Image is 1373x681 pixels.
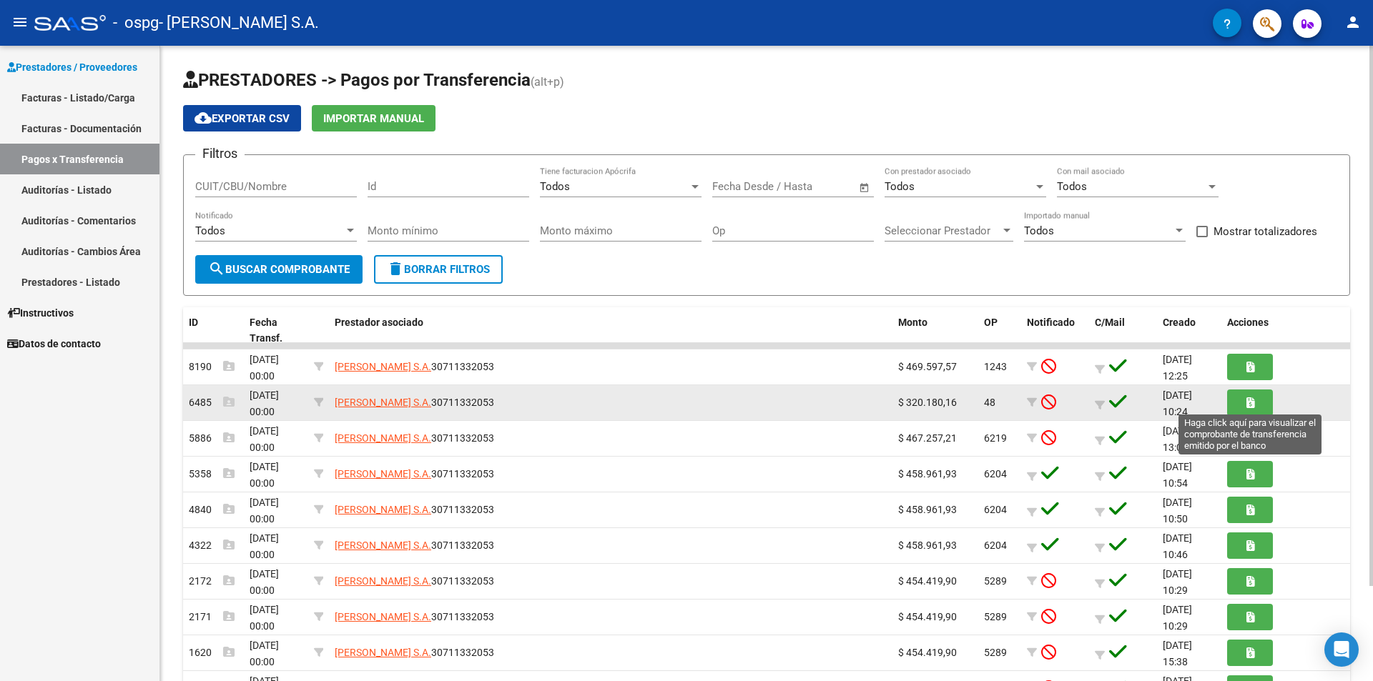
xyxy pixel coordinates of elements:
[189,468,235,479] span: 5358
[1163,389,1192,417] span: [DATE] 10:24
[374,255,503,284] button: Borrar Filtros
[250,389,279,417] span: [DATE] 00:00
[189,361,235,372] span: 8190
[189,317,198,328] span: ID
[250,354,279,382] span: [DATE] 00:00
[1324,632,1359,667] div: Open Intercom Messenger
[885,180,915,193] span: Todos
[183,70,531,90] span: PRESTADORES -> Pagos por Transferencia
[195,255,363,284] button: Buscar Comprobante
[335,361,431,372] span: [PERSON_NAME] S.A.
[898,504,957,515] span: $ 458.961,93
[250,568,279,596] span: [DATE] 00:00
[531,75,564,89] span: (alt+p)
[898,575,957,587] span: $ 454.419,90
[335,468,431,479] span: [PERSON_NAME] S.A.
[335,504,431,515] span: [PERSON_NAME] S.A.
[189,611,235,622] span: 2171
[892,307,978,354] datatable-header-cell: Monto
[189,504,235,515] span: 4840
[1163,568,1192,596] span: [DATE] 10:29
[335,504,494,515] span: 30711332053
[335,647,494,658] span: 30711332053
[189,575,235,587] span: 2172
[195,109,212,126] mat-icon: cloud_download
[984,317,998,328] span: OP
[984,611,1007,622] span: 5289
[7,336,101,352] span: Datos de contacto
[984,432,1007,444] span: 6219
[250,317,282,344] span: Fecha Transf.
[189,647,235,658] span: 1620
[984,575,1007,587] span: 5289
[335,432,494,444] span: 30711332053
[335,468,494,479] span: 30711332053
[195,112,290,125] span: Exportar CSV
[159,7,319,39] span: - [PERSON_NAME] S.A.
[335,611,494,622] span: 30711332053
[387,263,490,276] span: Borrar Filtros
[7,305,74,321] span: Instructivos
[898,468,957,479] span: $ 458.961,93
[1027,317,1075,328] span: Notificado
[857,179,873,196] button: Open calendar
[335,397,431,408] span: [PERSON_NAME] S.A.
[335,432,431,444] span: [PERSON_NAME] S.A.
[250,461,279,489] span: [DATE] 00:00
[195,224,225,237] span: Todos
[1344,14,1362,31] mat-icon: person
[1163,532,1192,560] span: [DATE] 10:46
[540,180,570,193] span: Todos
[978,307,1021,354] datatable-header-cell: OP
[984,504,1007,515] span: 6204
[250,497,279,525] span: [DATE] 00:00
[1157,307,1221,354] datatable-header-cell: Creado
[250,532,279,560] span: [DATE] 00:00
[984,540,1007,551] span: 6204
[250,425,279,453] span: [DATE] 00:00
[898,540,957,551] span: $ 458.961,93
[11,14,29,31] mat-icon: menu
[1163,497,1192,525] span: [DATE] 10:50
[712,180,759,193] input: Start date
[312,105,435,131] button: Importar Manual
[183,105,301,131] button: Exportar CSV
[984,361,1007,372] span: 1243
[387,260,404,277] mat-icon: delete
[250,604,279,632] span: [DATE] 00:00
[250,640,279,667] span: [DATE] 00:00
[772,180,841,193] input: End date
[208,260,225,277] mat-icon: search
[335,540,431,551] span: [PERSON_NAME] S.A.
[1021,307,1089,354] datatable-header-cell: Notificado
[323,112,424,125] span: Importar Manual
[189,397,235,408] span: 6485
[1163,461,1192,489] span: [DATE] 10:54
[1089,307,1157,354] datatable-header-cell: C/Mail
[189,540,235,551] span: 4322
[898,432,957,444] span: $ 467.257,21
[984,397,995,408] span: 48
[1057,180,1087,193] span: Todos
[329,307,892,354] datatable-header-cell: Prestador asociado
[898,317,927,328] span: Monto
[984,468,1007,479] span: 6204
[7,59,137,75] span: Prestadores / Proveedores
[984,647,1007,658] span: 5289
[885,224,1000,237] span: Seleccionar Prestador
[1163,354,1192,382] span: [DATE] 12:25
[1163,604,1192,632] span: [DATE] 10:29
[1163,317,1196,328] span: Creado
[1163,425,1192,453] span: [DATE] 13:07
[1221,307,1350,354] datatable-header-cell: Acciones
[113,7,159,39] span: - ospg
[1214,223,1317,240] span: Mostrar totalizadores
[335,575,431,587] span: [PERSON_NAME] S.A.
[898,611,957,622] span: $ 454.419,90
[335,647,431,658] span: [PERSON_NAME] S.A.
[335,361,494,372] span: 30711332053
[335,575,494,587] span: 30711332053
[335,540,494,551] span: 30711332053
[335,397,494,408] span: 30711332053
[189,432,235,444] span: 5886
